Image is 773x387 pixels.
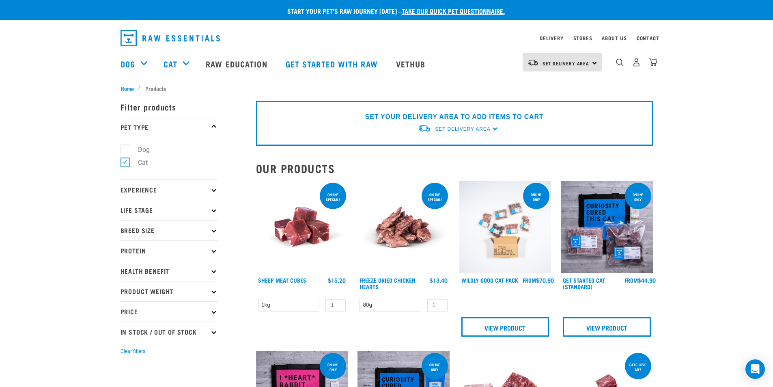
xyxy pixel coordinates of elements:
[528,59,538,66] img: van-moving.png
[649,58,657,67] img: home-icon@2x.png
[121,84,138,93] a: Home
[114,27,659,50] nav: dropdown navigation
[121,117,218,137] p: Pet Type
[563,317,651,337] a: View Product
[602,37,627,39] a: About Us
[625,359,651,376] div: Cats love me!
[121,301,218,322] p: Price
[256,181,348,273] img: Sheep Meat
[540,37,563,39] a: Delivery
[422,359,448,376] div: online only
[430,277,448,283] div: $13.40
[121,58,135,70] a: Dog
[632,58,641,67] img: user.png
[523,277,554,283] div: $70.90
[320,359,346,376] div: online only
[121,220,218,240] p: Breed Size
[121,179,218,200] p: Experience
[427,299,448,311] input: 1
[121,281,218,301] p: Product Weight
[422,188,448,205] div: ONLINE SPECIAL!
[624,279,638,281] span: FROM
[121,240,218,261] p: Protein
[125,158,151,168] label: Cat
[278,48,388,80] a: Get started with Raw
[563,279,605,288] a: Get Started Cat (Standard)
[328,277,346,283] div: $15.20
[325,299,346,311] input: 1
[121,84,134,93] span: Home
[360,279,416,288] a: Freeze Dried Chicken Hearts
[543,62,590,65] span: Set Delivery Area
[561,181,653,273] img: Assortment Of Raw Essential Products For Cats Including, Blue And Black Tote Bag With "Curiosity ...
[459,181,551,273] img: Cat 0 2sec
[388,48,436,80] a: Vethub
[418,124,431,133] img: van-moving.png
[198,48,277,80] a: Raw Education
[435,126,490,132] span: Set Delivery Area
[121,30,220,46] img: Raw Essentials Logo
[258,279,306,281] a: Sheep Meat Cubes
[121,261,218,281] p: Health Benefit
[121,348,145,355] button: Clear filters
[523,188,549,205] div: ONLINE ONLY
[357,181,450,273] img: FD Chicken Hearts
[164,58,177,70] a: Cat
[121,322,218,342] p: In Stock / Out Of Stock
[121,84,653,93] nav: breadcrumbs
[256,162,653,175] h2: Our Products
[125,145,153,155] label: Dog
[461,279,518,281] a: Wildly Good Cat Pack
[121,200,218,220] p: Life Stage
[365,112,543,122] p: SET YOUR DELIVERY AREA TO ADD ITEMS TO CART
[625,188,651,205] div: online only
[320,188,346,205] div: ONLINE SPECIAL!
[745,359,765,379] div: Open Intercom Messenger
[624,277,656,283] div: $44.90
[523,279,536,281] span: FROM
[637,37,659,39] a: Contact
[616,58,624,66] img: home-icon-1@2x.png
[573,37,592,39] a: Stores
[461,317,549,337] a: View Product
[121,97,218,117] p: Filter products
[402,9,505,13] a: take our quick pet questionnaire.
